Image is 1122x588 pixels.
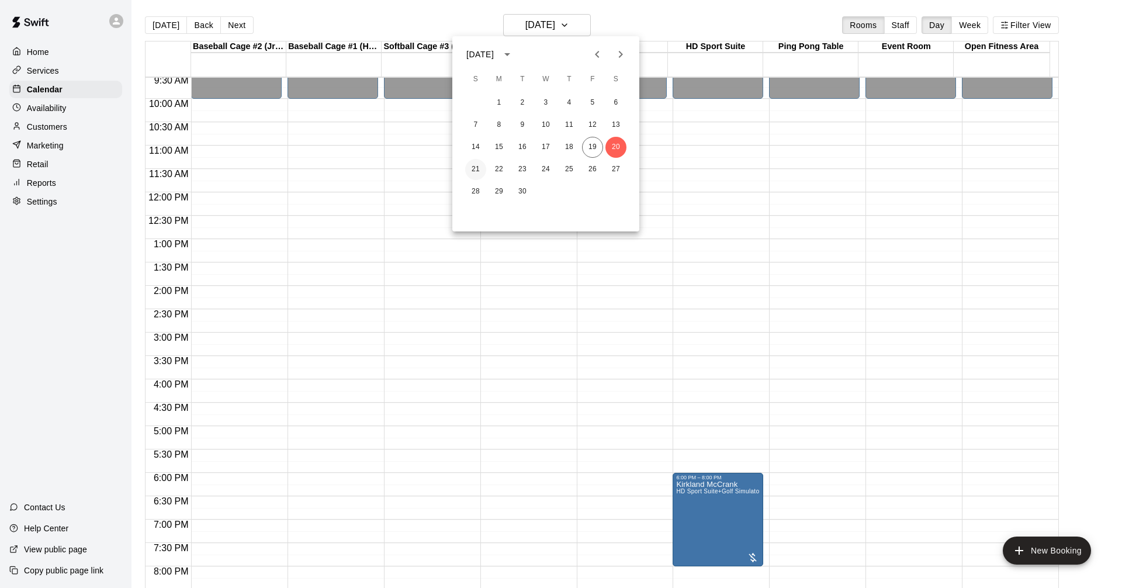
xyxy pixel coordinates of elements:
button: Next month [609,43,632,66]
div: [DATE] [466,49,494,61]
button: 7 [465,115,486,136]
button: 23 [512,159,533,180]
span: Sunday [465,68,486,91]
button: 1 [489,92,510,113]
button: 22 [489,159,510,180]
button: 17 [535,137,556,158]
button: 24 [535,159,556,180]
button: 10 [535,115,556,136]
button: 26 [582,159,603,180]
button: 8 [489,115,510,136]
button: 19 [582,137,603,158]
button: 25 [559,159,580,180]
button: 15 [489,137,510,158]
button: 21 [465,159,486,180]
span: Friday [582,68,603,91]
button: 12 [582,115,603,136]
span: Tuesday [512,68,533,91]
button: 28 [465,181,486,202]
span: Wednesday [535,68,556,91]
button: 9 [512,115,533,136]
button: 5 [582,92,603,113]
button: 6 [605,92,626,113]
button: 13 [605,115,626,136]
button: 16 [512,137,533,158]
button: 18 [559,137,580,158]
button: 3 [535,92,556,113]
button: 2 [512,92,533,113]
button: 14 [465,137,486,158]
button: Previous month [586,43,609,66]
button: 11 [559,115,580,136]
span: Monday [489,68,510,91]
span: Saturday [605,68,626,91]
button: 29 [489,181,510,202]
button: 4 [559,92,580,113]
button: calendar view is open, switch to year view [497,44,517,64]
button: 27 [605,159,626,180]
span: Thursday [559,68,580,91]
button: 30 [512,181,533,202]
button: 20 [605,137,626,158]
